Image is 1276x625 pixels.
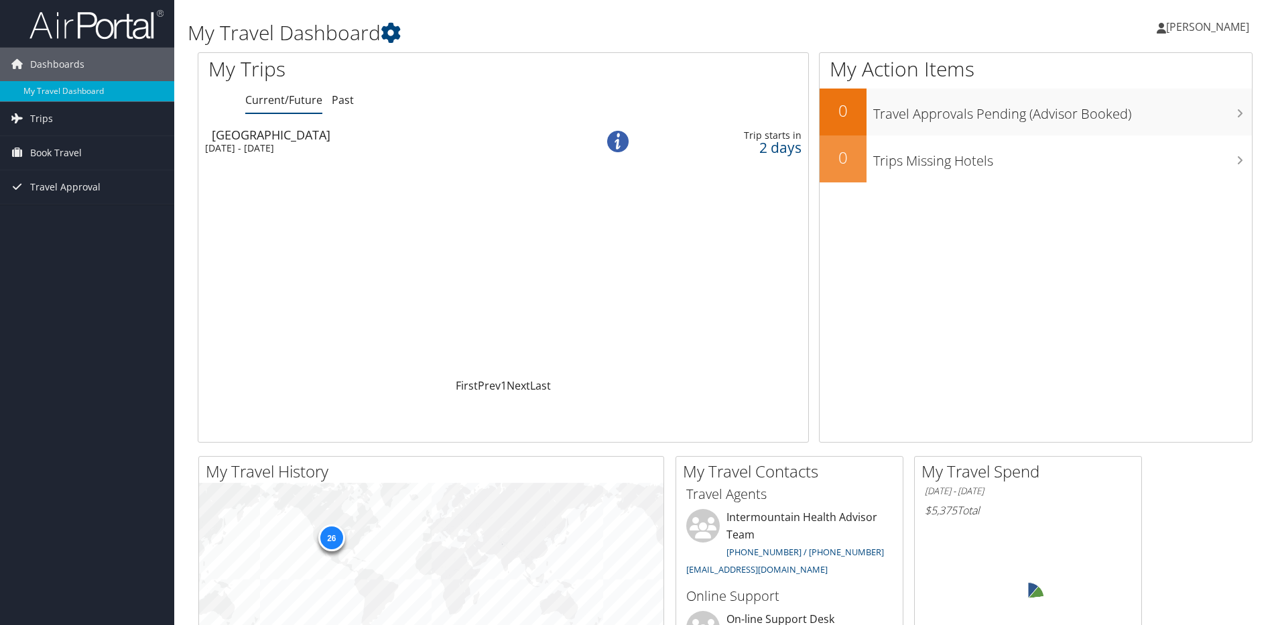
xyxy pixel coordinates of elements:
div: [DATE] - [DATE] [205,142,560,154]
a: Past [332,93,354,107]
span: Trips [30,102,53,135]
a: [PHONE_NUMBER] / [PHONE_NUMBER] [726,546,884,558]
span: $5,375 [925,503,957,518]
div: Trip starts in [669,129,802,141]
span: [PERSON_NAME] [1166,19,1249,34]
a: Prev [478,378,501,393]
a: [PERSON_NAME] [1157,7,1263,47]
a: [EMAIL_ADDRESS][DOMAIN_NAME] [686,563,828,575]
a: 0Travel Approvals Pending (Advisor Booked) [820,89,1252,135]
a: 1 [501,378,507,393]
h3: Travel Approvals Pending (Advisor Booked) [873,98,1252,123]
h3: Online Support [686,587,893,606]
span: Book Travel [30,136,82,170]
a: First [456,378,478,393]
h2: 0 [820,99,867,122]
div: 2 days [669,141,802,154]
h6: [DATE] - [DATE] [925,485,1131,498]
span: Travel Approval [30,170,101,204]
img: alert-flat-solid-info.png [607,131,629,152]
span: Dashboards [30,48,84,81]
a: Last [530,378,551,393]
h3: Travel Agents [686,485,893,504]
div: 26 [318,524,344,551]
a: Current/Future [245,93,322,107]
h6: Total [925,503,1131,518]
img: airportal-logo.png [29,9,164,40]
h2: My Travel Contacts [683,460,903,483]
h2: 0 [820,146,867,169]
h1: My Trips [208,55,544,83]
h1: My Travel Dashboard [188,19,904,47]
h3: Trips Missing Hotels [873,145,1252,170]
div: [GEOGRAPHIC_DATA] [212,129,567,141]
h1: My Action Items [820,55,1252,83]
h2: My Travel History [206,460,663,483]
h2: My Travel Spend [921,460,1141,483]
a: 0Trips Missing Hotels [820,135,1252,182]
a: Next [507,378,530,393]
li: Intermountain Health Advisor Team [680,509,899,581]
